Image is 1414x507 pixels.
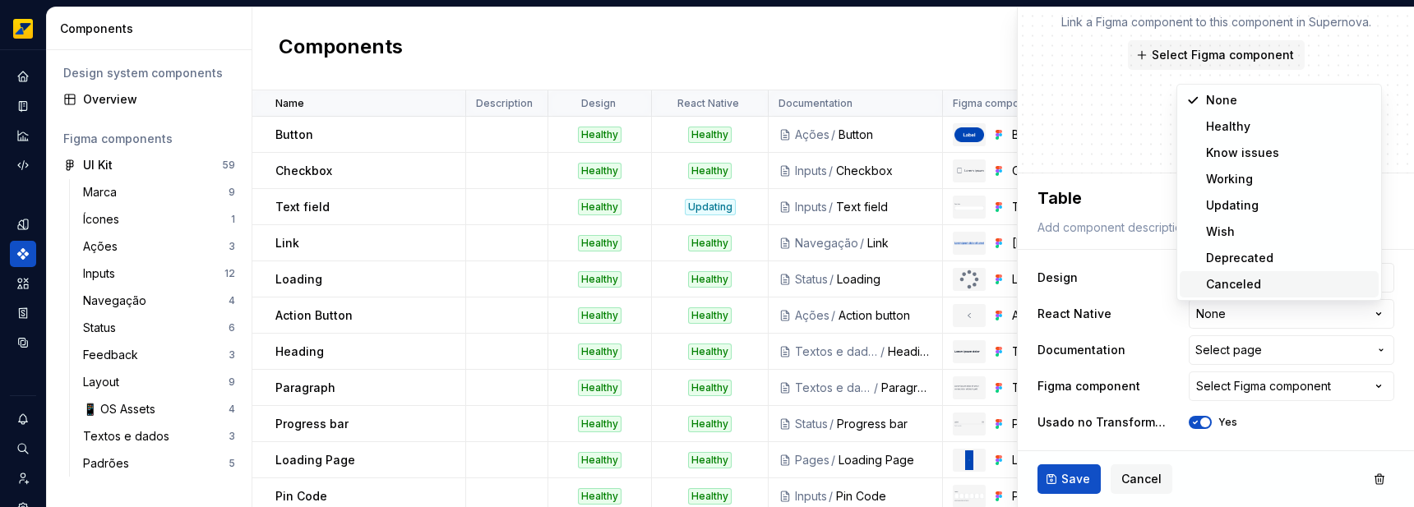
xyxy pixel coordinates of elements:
span: None [1206,93,1237,107]
span: Canceled [1206,277,1261,291]
span: Updating [1206,198,1259,212]
span: Know issues [1206,145,1279,159]
span: Working [1206,172,1253,186]
span: Deprecated [1206,251,1273,265]
span: Healthy [1206,119,1250,133]
span: Wish [1206,224,1235,238]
